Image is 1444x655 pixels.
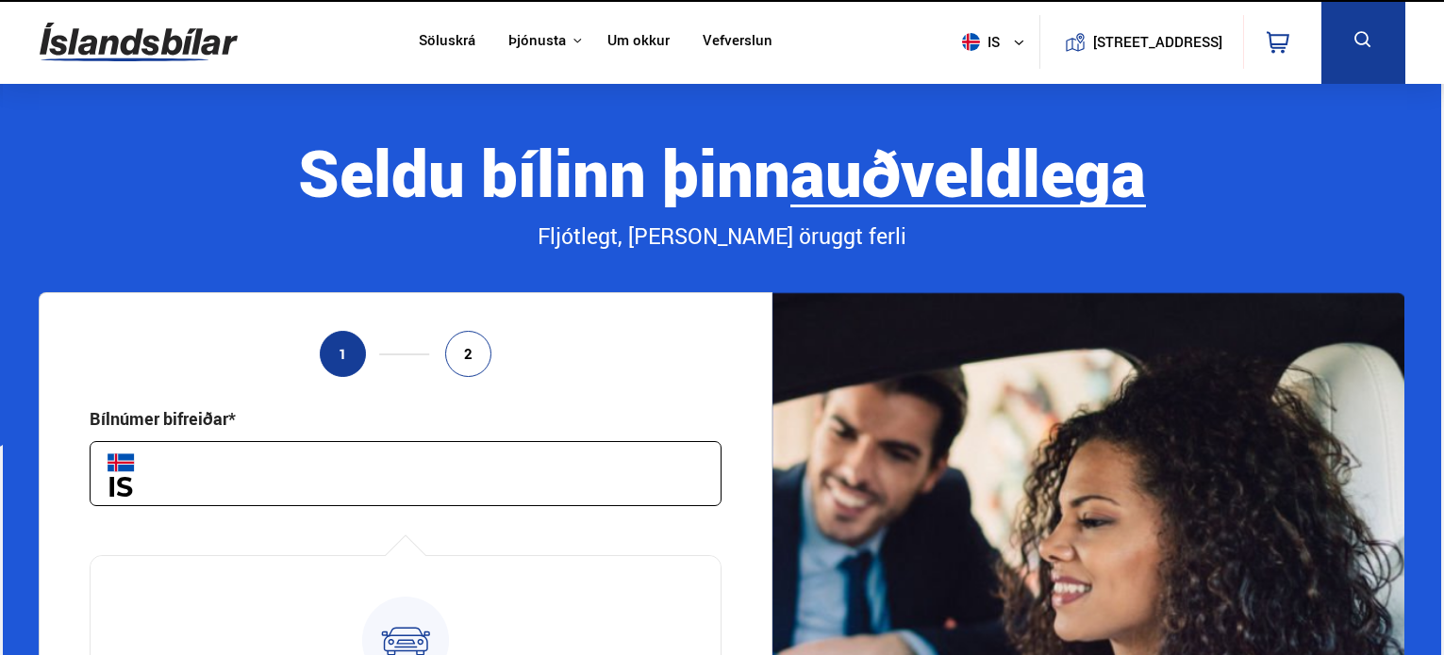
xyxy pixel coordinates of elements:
a: Söluskrá [419,32,475,52]
div: Fljótlegt, [PERSON_NAME] öruggt ferli [39,221,1404,253]
div: Bílnúmer bifreiðar* [90,407,236,430]
div: Seldu bílinn þinn [39,137,1404,207]
span: 2 [464,346,473,362]
a: [STREET_ADDRESS] [1050,15,1233,69]
a: Vefverslun [703,32,772,52]
button: is [954,14,1039,70]
span: is [954,33,1002,51]
span: 1 [339,346,347,362]
button: [STREET_ADDRESS] [1101,34,1216,50]
img: svg+xml;base64,PHN2ZyB4bWxucz0iaHR0cDovL3d3dy53My5vcmcvMjAwMC9zdmciIHdpZHRoPSI1MTIiIGhlaWdodD0iNT... [962,33,980,51]
b: auðveldlega [790,128,1146,216]
button: Þjónusta [508,32,566,50]
img: G0Ugv5HjCgRt.svg [40,11,238,73]
a: Um okkur [607,32,670,52]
